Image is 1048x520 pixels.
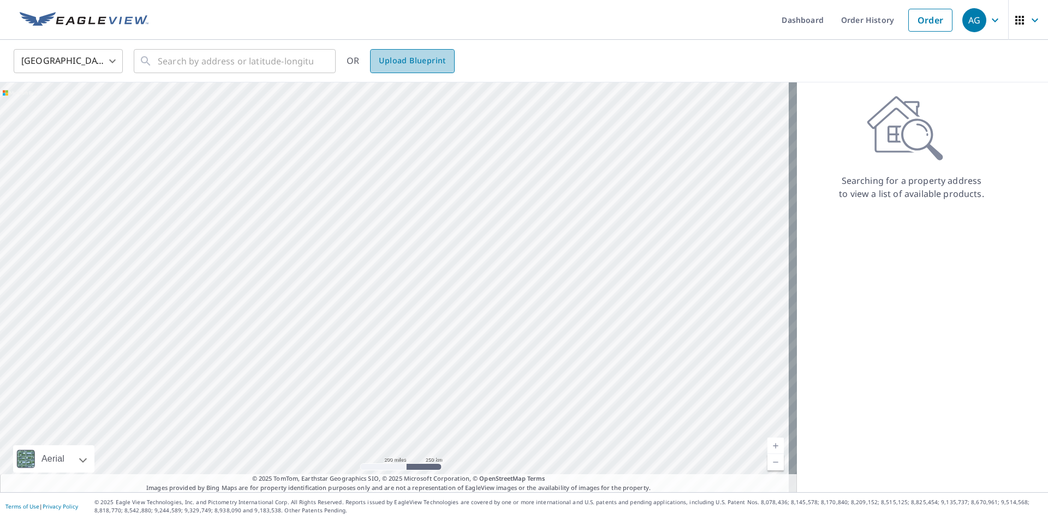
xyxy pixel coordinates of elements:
[962,8,986,32] div: AG
[94,498,1043,515] p: © 2025 Eagle View Technologies, Inc. and Pictometry International Corp. All Rights Reserved. Repo...
[43,503,78,510] a: Privacy Policy
[479,474,525,482] a: OpenStreetMap
[158,46,313,76] input: Search by address or latitude-longitude
[5,503,39,510] a: Terms of Use
[252,474,545,483] span: © 2025 TomTom, Earthstar Geographics SIO, © 2025 Microsoft Corporation, ©
[767,454,784,470] a: Current Level 5, Zoom Out
[13,445,94,473] div: Aerial
[20,12,148,28] img: EV Logo
[14,46,123,76] div: [GEOGRAPHIC_DATA]
[347,49,455,73] div: OR
[379,54,445,68] span: Upload Blueprint
[527,474,545,482] a: Terms
[5,503,78,510] p: |
[908,9,952,32] a: Order
[370,49,454,73] a: Upload Blueprint
[838,174,985,200] p: Searching for a property address to view a list of available products.
[38,445,68,473] div: Aerial
[767,438,784,454] a: Current Level 5, Zoom In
